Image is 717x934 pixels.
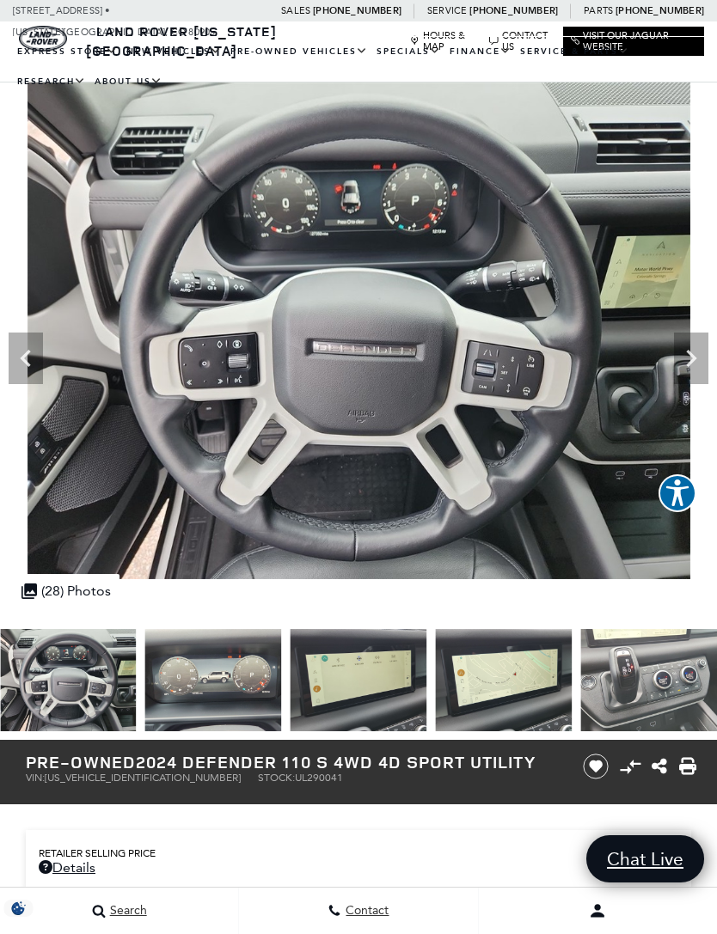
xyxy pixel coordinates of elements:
a: Land Rover [US_STATE][GEOGRAPHIC_DATA] [86,22,277,60]
aside: Accessibility Help Desk [659,474,696,516]
a: land-rover [19,26,67,52]
a: About Us [90,67,167,97]
a: [STREET_ADDRESS] • [US_STATE][GEOGRAPHIC_DATA], CO 80905 [13,5,215,38]
a: Research [13,67,90,97]
a: Retailer Selling Price $57,689 [39,847,678,859]
img: Used 2024 Fuji White Land Rover S image 16 [435,629,572,731]
h1: 2024 Defender 110 S 4WD 4D Sport Utility [26,753,561,772]
span: [US_VEHICLE_IDENTIFICATION_NUMBER] [45,772,241,784]
img: Used 2024 Fuji White Land Rover S image 14 [145,629,282,731]
a: [PHONE_NUMBER] [469,4,558,17]
a: Print this Pre-Owned 2024 Defender 110 S 4WD 4D Sport Utility [679,756,696,777]
strong: Pre-Owned [26,750,136,773]
span: Chat Live [598,847,692,870]
button: Compare Vehicle [617,754,643,779]
div: (28) Photos [13,574,119,607]
a: Details [39,859,678,876]
a: Share this Pre-Owned 2024 Defender 110 S 4WD 4D Sport Utility [652,756,667,777]
a: Service & Parts [516,37,634,67]
button: Open user profile menu [479,889,717,932]
a: Chat Live [586,835,704,882]
a: EXPRESS STORE [13,37,122,67]
a: Pre-Owned Vehicles [226,37,372,67]
span: Retailer Selling Price [39,847,640,859]
span: UL290041 [295,772,343,784]
a: [PHONE_NUMBER] [616,4,704,17]
a: Finance [445,37,516,67]
span: Stock: [258,772,295,784]
nav: Main Navigation [13,37,704,97]
a: New Vehicles [122,37,226,67]
button: Explore your accessibility options [659,474,696,512]
img: Used 2024 Fuji White Land Rover S image 17 [580,629,717,731]
img: Land Rover [19,26,67,52]
a: Hours & Map [410,30,481,52]
span: Contact [341,904,389,919]
span: VIN: [26,772,45,784]
a: Specials [372,37,445,67]
a: Visit Our Jaguar Website [571,30,696,52]
span: Search [106,904,147,919]
div: Next [674,333,708,384]
a: Contact Us [489,30,555,52]
button: Save vehicle [577,753,615,780]
img: Used 2024 Fuji White Land Rover S image 15 [291,629,427,731]
a: [PHONE_NUMBER] [313,4,401,17]
div: Previous [9,333,43,384]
